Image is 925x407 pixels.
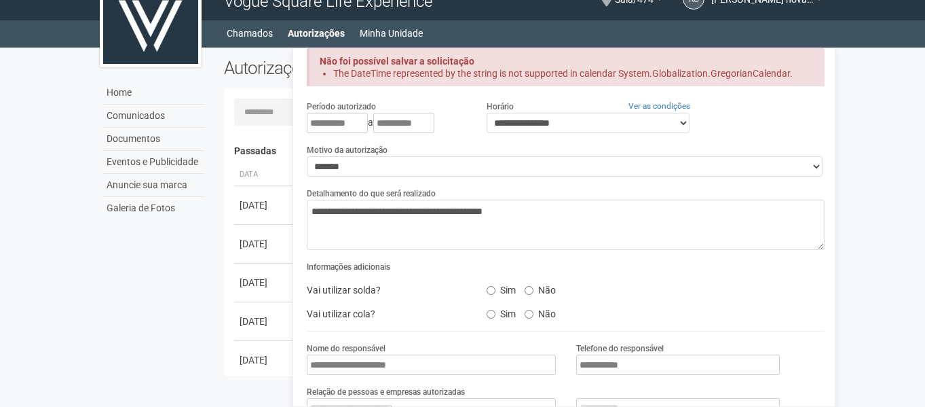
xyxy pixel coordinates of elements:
input: Sim [487,310,495,319]
label: Período autorizado [307,101,376,113]
label: Horário [487,101,514,113]
a: Ver as condições [628,101,690,111]
h4: Passadas [234,146,816,156]
label: Informações adicionais [307,261,390,273]
a: Minha Unidade [360,24,423,43]
th: Data [234,164,295,186]
label: Relação de pessoas e empresas autorizadas [307,386,465,398]
label: Não [525,280,556,296]
label: Sim [487,304,516,320]
a: Comunicados [103,105,204,128]
h2: Autorizações [224,58,514,78]
a: Galeria de Fotos [103,197,204,219]
div: a [307,113,466,133]
label: Nome do responsável [307,342,385,355]
a: Eventos e Publicidade [103,151,204,174]
a: Anuncie sua marca [103,174,204,197]
div: [DATE] [240,276,290,289]
label: Motivo da autorização [307,144,388,156]
label: Telefone do responsável [576,342,664,355]
strong: Não foi possível salvar a solicitação [320,56,474,67]
div: Vai utilizar cola? [297,304,476,324]
a: Chamados [227,24,273,43]
li: The DateTime represented by the string is not supported in calendar System.Globalization.Gregoria... [333,67,801,79]
label: Detalhamento do que será realizado [307,188,436,200]
a: Home [103,82,204,105]
a: Documentos [103,128,204,151]
a: Autorizações [288,24,345,43]
div: Vai utilizar solda? [297,280,476,300]
div: [DATE] [240,198,290,212]
input: Não [525,286,533,295]
input: Não [525,310,533,319]
label: Sim [487,280,516,296]
div: [DATE] [240,237,290,251]
div: [DATE] [240,315,290,328]
label: Não [525,304,556,320]
div: [DATE] [240,353,290,367]
input: Sim [487,286,495,295]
